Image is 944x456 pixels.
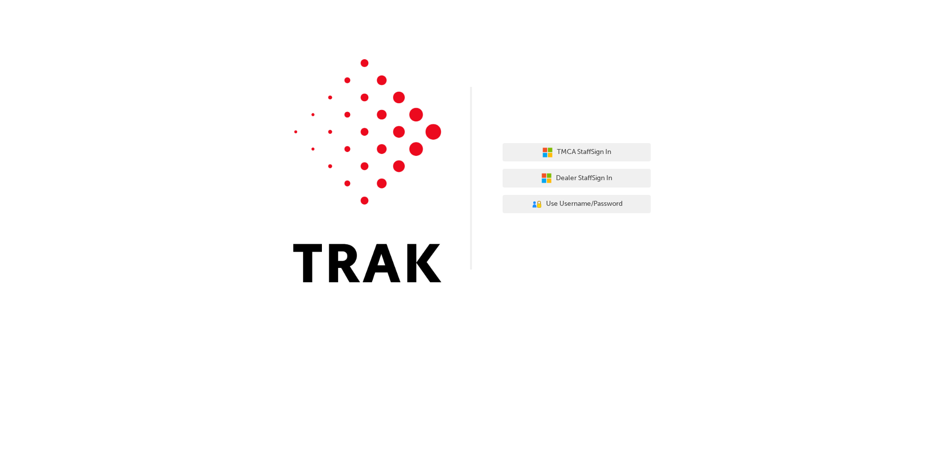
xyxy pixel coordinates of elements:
span: Use Username/Password [546,198,623,210]
img: Trak [293,59,441,282]
button: TMCA StaffSign In [503,143,651,162]
span: TMCA Staff Sign In [557,147,611,158]
button: Dealer StaffSign In [503,169,651,188]
span: Dealer Staff Sign In [556,173,612,184]
button: Use Username/Password [503,195,651,214]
